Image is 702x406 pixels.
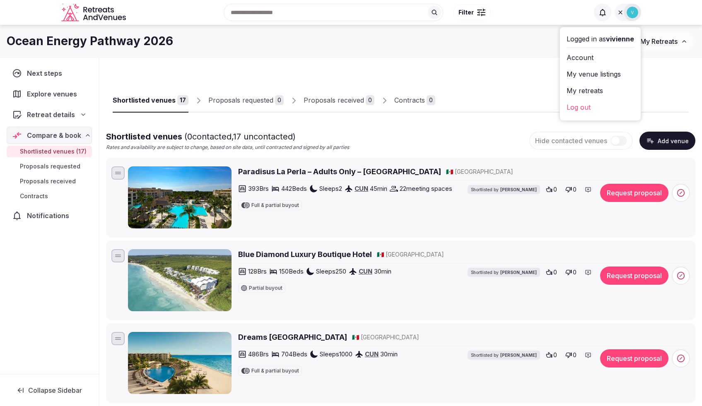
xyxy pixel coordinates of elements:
[377,251,384,258] span: 🇲🇽
[500,269,537,275] span: [PERSON_NAME]
[567,84,634,97] a: My retreats
[20,162,80,171] span: Proposals requested
[352,334,359,341] span: 🇲🇽
[563,184,579,195] button: 0
[248,184,269,193] span: 393 Brs
[427,95,435,105] div: 0
[7,33,173,49] h1: Ocean Energy Pathway 2026
[7,65,92,82] a: Next steps
[316,267,346,276] span: Sleeps 250
[458,8,474,17] span: Filter
[27,130,81,140] span: Compare & book
[238,332,347,342] a: Dreams [GEOGRAPHIC_DATA]
[275,95,284,105] div: 0
[7,381,92,399] button: Collapse Sidebar
[27,68,65,78] span: Next steps
[61,3,128,22] svg: Retreats and Venues company logo
[7,175,92,187] a: Proposals received
[468,185,540,194] div: Shortlisted by
[7,85,92,103] a: Explore venues
[7,207,92,224] a: Notifications
[446,168,453,176] button: 🇲🇽
[573,268,577,276] span: 0
[600,267,668,285] button: Request proposal
[320,350,352,358] span: Sleeps 1000
[380,350,398,358] span: 30 min
[251,368,299,373] span: Full & partial buyout
[113,89,188,113] a: Shortlisted venues17
[394,89,435,113] a: Contracts0
[177,95,188,105] div: 17
[281,184,307,193] span: 442 Beds
[281,350,307,358] span: 704 Beds
[563,349,579,361] button: 0
[553,268,557,276] span: 0
[7,161,92,172] a: Proposals requested
[500,352,537,358] span: [PERSON_NAME]
[567,67,634,81] a: My venue listings
[128,332,232,394] img: Dreams Riviera Cancun Resort & SPA
[238,166,441,177] a: Paradisus La Perla – Adults Only – [GEOGRAPHIC_DATA]
[400,184,452,193] span: 22 meeting spaces
[251,203,299,208] span: Full & partial buyout
[553,185,557,194] span: 0
[208,89,284,113] a: Proposals requested0
[28,386,82,394] span: Collapse Sidebar
[128,249,232,311] img: Blue Diamond Luxury Boutique Hotel
[27,110,75,120] span: Retreat details
[27,89,80,99] span: Explore venues
[543,184,560,195] button: 0
[355,185,368,192] a: CUN
[359,267,372,275] a: CUN
[113,95,176,105] div: Shortlisted venues
[453,5,491,20] button: Filter
[106,144,349,151] p: Rates and availability are subject to change, based on site data, until contracted and signed by ...
[639,132,695,150] button: Add venue
[374,267,391,276] span: 30 min
[249,286,282,291] span: Partial buyout
[361,333,419,341] span: [GEOGRAPHIC_DATA]
[20,177,76,185] span: Proposals received
[632,31,695,52] button: My Retreats
[366,95,374,105] div: 0
[446,168,453,175] span: 🇲🇽
[386,250,444,259] span: [GEOGRAPHIC_DATA]
[238,249,372,259] a: Blue Diamond Luxury Boutique Hotel
[352,333,359,341] button: 🇲🇽
[106,132,296,142] span: Shortlisted venues
[365,350,379,358] a: CUN
[543,267,560,278] button: 0
[319,184,342,193] span: Sleeps 2
[535,137,607,145] span: Hide contacted venues
[7,146,92,157] a: Shortlisted venues (17)
[27,211,72,221] span: Notifications
[606,35,634,43] span: vivienne
[248,350,269,358] span: 486 Brs
[600,184,668,202] button: Request proposal
[304,89,374,113] a: Proposals received0
[455,168,513,176] span: [GEOGRAPHIC_DATA]
[567,34,634,44] div: Logged in as
[640,37,678,46] span: My Retreats
[394,95,425,105] div: Contracts
[7,190,92,202] a: Contracts
[543,349,560,361] button: 0
[573,351,577,359] span: 0
[128,166,232,228] img: Paradisus La Perla – Adults Only – Riviera Maya
[567,101,634,114] a: Log out
[248,267,267,276] span: 128 Brs
[279,267,304,276] span: 150 Beds
[553,351,557,359] span: 0
[468,268,540,277] div: Shortlisted by
[468,351,540,360] div: Shortlisted by
[563,267,579,278] button: 0
[20,147,87,156] span: Shortlisted venues (17)
[600,349,668,368] button: Request proposal
[20,192,48,200] span: Contracts
[567,51,634,64] a: Account
[370,184,387,193] span: 45 min
[627,7,638,18] img: vivienne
